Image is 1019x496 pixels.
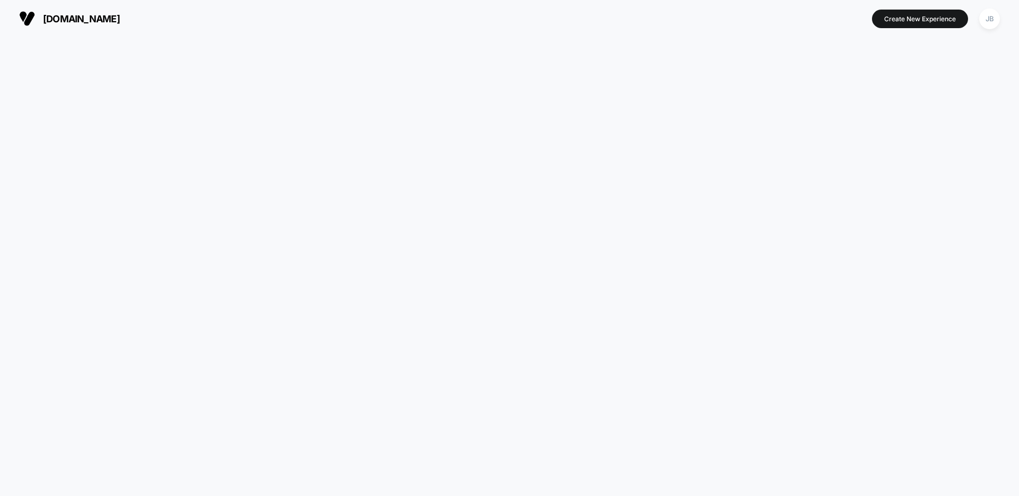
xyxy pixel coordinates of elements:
div: JB [979,8,1000,29]
span: [DOMAIN_NAME] [43,13,120,24]
button: [DOMAIN_NAME] [16,10,123,27]
button: JB [976,8,1003,30]
button: Create New Experience [872,10,968,28]
img: Visually logo [19,11,35,27]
